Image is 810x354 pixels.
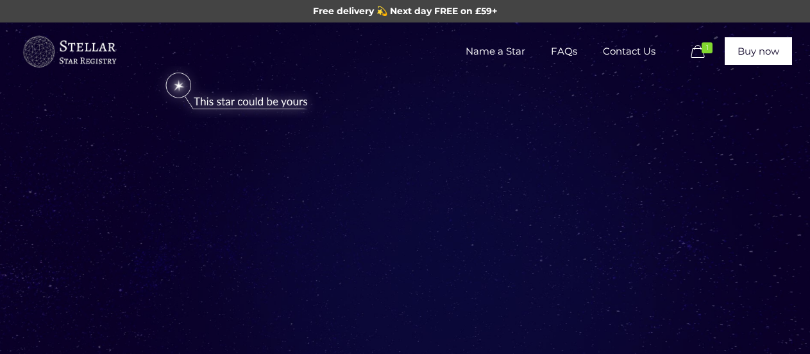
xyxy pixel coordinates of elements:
[453,32,538,71] span: Name a Star
[590,22,668,80] a: Contact Us
[725,37,792,65] a: Buy now
[149,66,325,118] img: star-could-be-yours.png
[313,5,497,17] span: Free delivery 💫 Next day FREE on £59+
[453,22,538,80] a: Name a Star
[688,44,719,60] a: 1
[702,42,713,53] span: 1
[538,22,590,80] a: FAQs
[590,32,668,71] span: Contact Us
[21,33,117,71] img: buyastar-logo-transparent
[21,22,117,80] a: Buy a Star
[538,32,590,71] span: FAQs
